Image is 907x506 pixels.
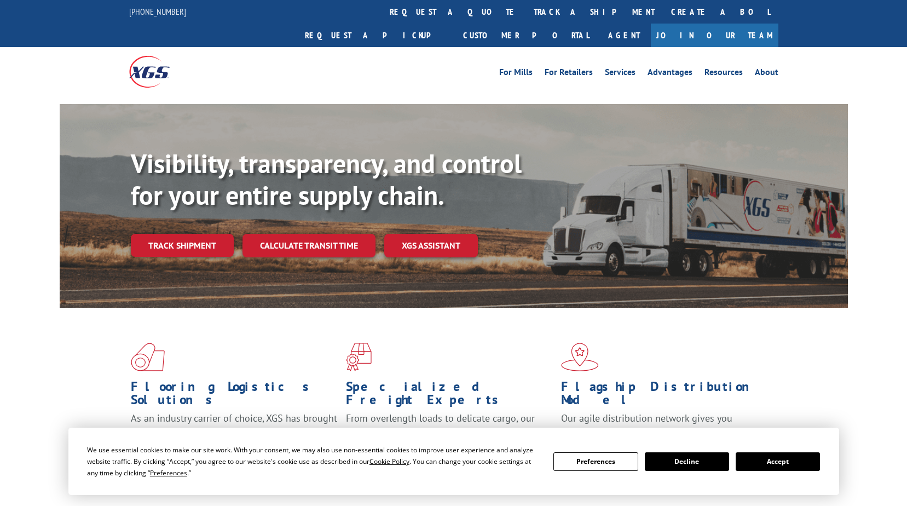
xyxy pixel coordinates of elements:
[648,68,692,80] a: Advantages
[369,457,409,466] span: Cookie Policy
[651,24,778,47] a: Join Our Team
[597,24,651,47] a: Agent
[68,428,839,495] div: Cookie Consent Prompt
[346,380,553,412] h1: Specialized Freight Experts
[755,68,778,80] a: About
[561,412,762,438] span: Our agile distribution network gives you nationwide inventory management on demand.
[297,24,455,47] a: Request a pickup
[561,343,599,371] img: xgs-icon-flagship-distribution-model-red
[605,68,636,80] a: Services
[131,412,337,451] span: As an industry carrier of choice, XGS has brought innovation and dedication to flooring logistics...
[499,68,533,80] a: For Mills
[131,234,234,257] a: Track shipment
[384,234,478,257] a: XGS ASSISTANT
[455,24,597,47] a: Customer Portal
[561,380,768,412] h1: Flagship Distribution Model
[150,468,187,478] span: Preferences
[736,452,820,471] button: Accept
[131,146,522,212] b: Visibility, transparency, and control for your entire supply chain.
[242,234,375,257] a: Calculate transit time
[131,343,165,371] img: xgs-icon-total-supply-chain-intelligence-red
[87,444,540,479] div: We use essential cookies to make our site work. With your consent, we may also use non-essential ...
[346,343,372,371] img: xgs-icon-focused-on-flooring-red
[545,68,593,80] a: For Retailers
[704,68,743,80] a: Resources
[553,452,638,471] button: Preferences
[645,452,729,471] button: Decline
[129,6,186,17] a: [PHONE_NUMBER]
[346,412,553,461] p: From overlength loads to delicate cargo, our experienced staff knows the best way to move your fr...
[131,380,338,412] h1: Flooring Logistics Solutions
